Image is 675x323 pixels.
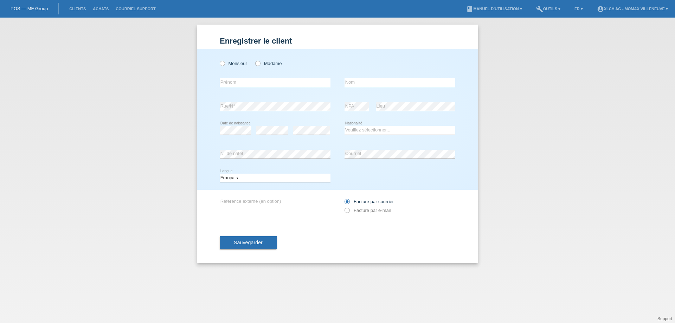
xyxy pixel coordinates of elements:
[220,61,224,65] input: Monsieur
[112,7,159,11] a: Courriel Support
[11,6,48,11] a: POS — MF Group
[255,61,260,65] input: Madame
[536,6,543,13] i: build
[593,7,671,11] a: account_circleXLCH AG - Mömax Villeneuve ▾
[657,316,672,321] a: Support
[597,6,604,13] i: account_circle
[345,208,349,217] input: Facture par e-mail
[220,61,247,66] label: Monsieur
[345,199,394,204] label: Facture par courrier
[220,37,455,45] h1: Enregistrer le client
[345,199,349,208] input: Facture par courrier
[234,240,263,245] span: Sauvegarder
[463,7,525,11] a: bookManuel d’utilisation ▾
[89,7,112,11] a: Achats
[66,7,89,11] a: Clients
[533,7,564,11] a: buildOutils ▾
[466,6,473,13] i: book
[255,61,282,66] label: Madame
[220,236,277,250] button: Sauvegarder
[345,208,391,213] label: Facture par e-mail
[571,7,586,11] a: FR ▾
